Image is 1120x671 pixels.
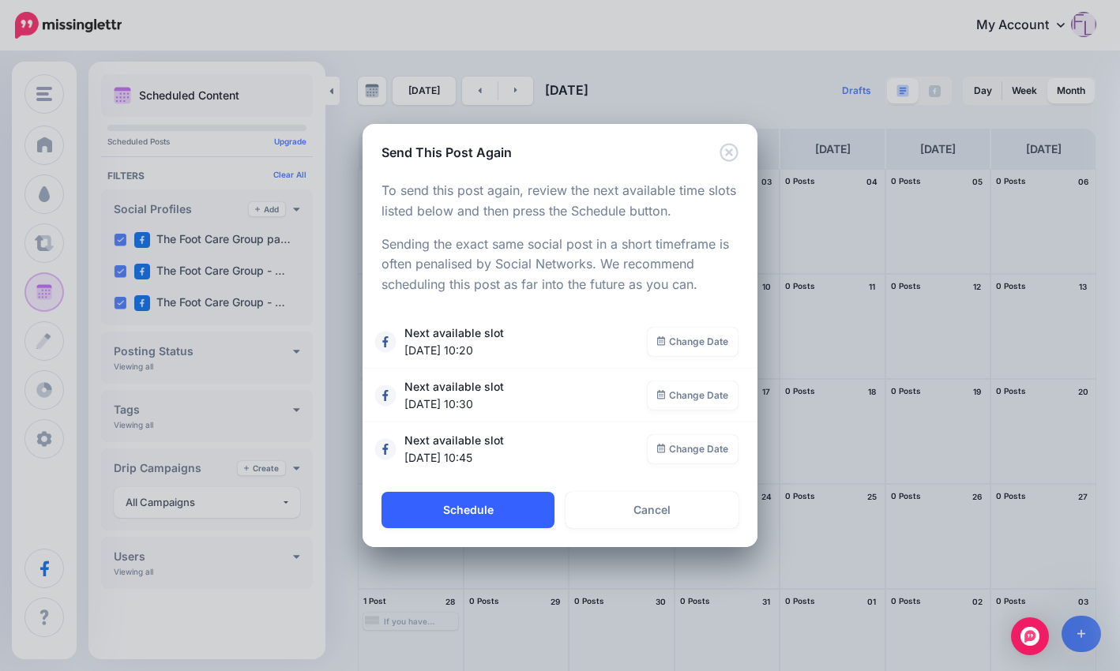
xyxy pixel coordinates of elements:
[648,381,739,410] a: Change Date
[381,181,739,222] p: To send this post again, review the next available time slots listed below and then press the Sch...
[381,234,739,296] p: Sending the exact same social post in a short timeframe is often penalised by Social Networks. We...
[648,435,739,463] a: Change Date
[404,432,648,467] span: Next available slot
[381,143,512,162] h5: Send This Post Again
[381,492,554,528] button: Schedule
[404,342,640,359] span: [DATE] 10:20
[404,449,640,467] span: [DATE] 10:45
[404,395,640,413] span: [DATE] 10:30
[404,324,648,359] span: Next available slot
[566,492,739,528] a: Cancel
[404,378,648,413] span: Next available slot
[720,143,739,163] button: Close
[1011,617,1049,655] div: Open Intercom Messenger
[648,328,739,356] a: Change Date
